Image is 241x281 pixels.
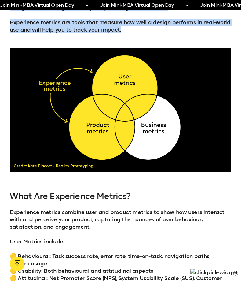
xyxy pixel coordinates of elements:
[10,191,231,201] h3: What Are Experience Metrics?
[10,208,231,230] p: Experience metrics combine user and product metrics to show how users interact with and perceive ...
[10,238,231,245] p: User Metrics include:
[186,2,188,9] span: •
[86,2,87,9] span: •
[10,19,231,33] p: Experience metrics are tools that measure how well a design performs in real-world use and will h...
